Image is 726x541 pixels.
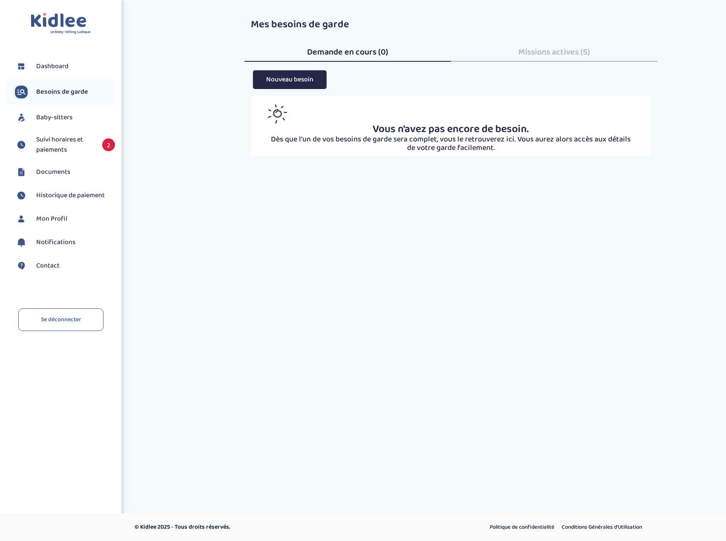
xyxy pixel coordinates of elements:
a: Mon Profil [15,213,115,225]
img: suivihoraire.svg [15,138,28,151]
a: Contact [15,259,115,272]
img: suivihoraire.svg [15,189,28,202]
a: Historique de paiement [15,189,115,202]
span: Documents [36,167,70,177]
span: Baby-sitters [36,112,72,123]
span: Dashboard [36,61,69,72]
a: Notifications [15,236,115,249]
span: Mon Profil [36,214,67,224]
a: Conditions Générales d’Utilisation [559,522,645,533]
span: Contact [36,261,60,271]
a: Besoins de garde [15,86,115,98]
img: babysitters.svg [15,111,28,124]
a: Baby-sitters [15,111,115,124]
a: Politique de confidentialité [487,522,557,533]
a: Dashboard [15,60,115,73]
p: © Kidlee 2025 - Tous droits réservés. [135,523,399,532]
img: notification.svg [15,236,28,249]
span: Mes besoins de garde [251,16,349,33]
span: Historique de paiement [36,190,105,201]
span: Missions actives (5) [518,45,590,59]
img: logo.svg [31,13,91,35]
span: Besoins de garde [36,87,88,97]
p: Vous n'avez pas encore de besoin. [268,124,634,135]
p: Dès que l'un de vos besoins de garde sera complet, vous le retrouverez ici. Vous aurez alors accè... [268,135,634,153]
img: contact.svg [15,259,28,272]
span: Suivi horaires et paiements [36,135,94,155]
img: documents.svg [15,166,28,178]
a: Se déconnecter [18,308,103,331]
span: Notifications [36,237,75,247]
span: 2 [102,138,115,151]
img: profil.svg [15,213,28,225]
img: inscription_membre_sun.png [268,104,287,124]
span: Demande en cours (0) [307,45,388,59]
img: dashboard.svg [15,60,28,73]
button: Nouveau besoin [253,70,327,89]
a: Documents [15,166,115,178]
img: besoin.svg [15,86,28,98]
a: Suivi horaires et paiements 2 [15,135,115,155]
